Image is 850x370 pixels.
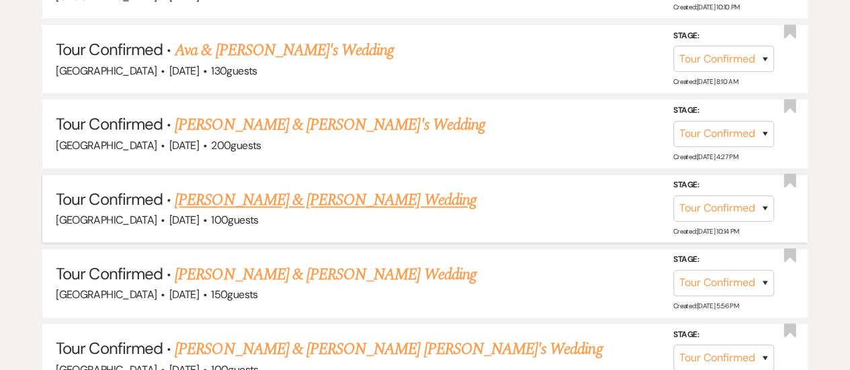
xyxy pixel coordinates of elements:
span: Tour Confirmed [56,189,163,210]
span: 100 guests [211,213,258,227]
a: [PERSON_NAME] & [PERSON_NAME]'s Wedding [175,113,485,137]
span: Created: [DATE] 5:56 PM [673,302,738,310]
a: Ava & [PERSON_NAME]'s Wedding [175,38,394,62]
span: [DATE] [169,64,199,78]
label: Stage: [673,178,774,193]
label: Stage: [673,327,774,342]
a: [PERSON_NAME] & [PERSON_NAME] [PERSON_NAME]'s Wedding [175,337,602,361]
span: Created: [DATE] 4:27 PM [673,152,738,160]
span: Tour Confirmed [56,338,163,359]
label: Stage: [673,103,774,118]
span: Created: [DATE] 8:10 AM [673,77,738,86]
span: Tour Confirmed [56,39,163,60]
span: [GEOGRAPHIC_DATA] [56,287,157,302]
a: [PERSON_NAME] & [PERSON_NAME] Wedding [175,263,476,287]
span: [GEOGRAPHIC_DATA] [56,213,157,227]
a: [PERSON_NAME] & [PERSON_NAME] Wedding [175,188,476,212]
span: 200 guests [211,138,261,152]
span: [DATE] [169,213,199,227]
span: [DATE] [169,287,199,302]
span: Tour Confirmed [56,113,163,134]
span: 150 guests [211,287,257,302]
span: Tour Confirmed [56,263,163,284]
label: Stage: [673,252,774,267]
span: [GEOGRAPHIC_DATA] [56,64,157,78]
span: Created: [DATE] 10:10 PM [673,3,739,11]
span: 130 guests [211,64,257,78]
span: [GEOGRAPHIC_DATA] [56,138,157,152]
span: [DATE] [169,138,199,152]
span: Created: [DATE] 10:14 PM [673,227,738,236]
label: Stage: [673,29,774,44]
